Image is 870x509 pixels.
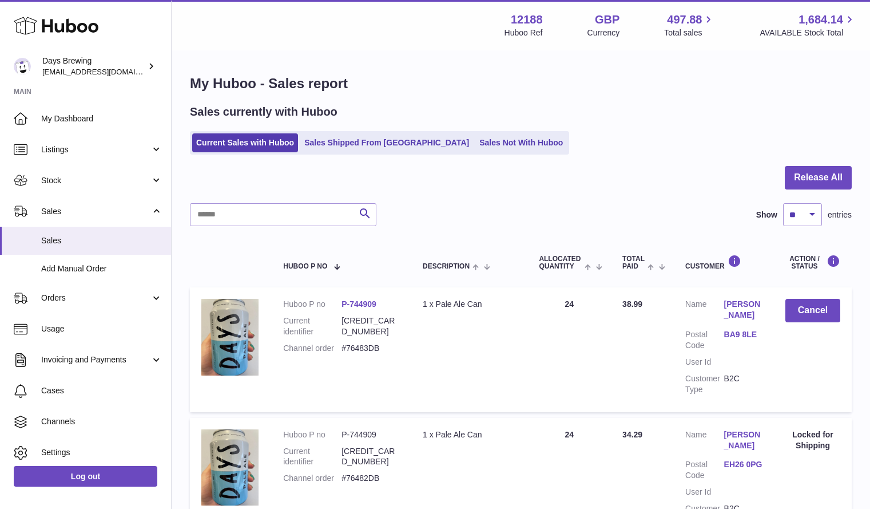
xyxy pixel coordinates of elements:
span: Total sales [664,27,715,38]
span: entries [828,210,852,220]
span: Huboo P no [283,263,327,270]
a: [PERSON_NAME] [724,429,762,451]
span: Stock [41,175,150,186]
span: ALLOCATED Quantity [539,255,581,270]
span: Sales [41,235,162,246]
dt: User Id [685,487,724,498]
a: P-744909 [341,299,376,309]
dt: Current identifier [283,315,341,337]
h2: Sales currently with Huboo [190,104,337,120]
dt: Postal Code [685,329,724,351]
dt: Current identifier [283,446,341,468]
div: 1 x Pale Ale Can [423,429,516,440]
dd: [CREDIT_CARD_NUMBER] [341,446,400,468]
dt: Postal Code [685,459,724,481]
dt: Name [685,429,724,454]
span: Total paid [622,255,645,270]
span: Channels [41,416,162,427]
dd: P-744909 [341,429,400,440]
span: Orders [41,293,150,303]
a: Sales Not With Huboo [475,133,567,152]
a: Log out [14,466,157,487]
a: Sales Shipped From [GEOGRAPHIC_DATA] [300,133,473,152]
span: AVAILABLE Stock Total [760,27,856,38]
span: [EMAIL_ADDRESS][DOMAIN_NAME] [42,67,168,76]
button: Cancel [785,299,840,322]
img: 121881680514664.jpg [201,299,259,375]
a: 497.88 Total sales [664,12,715,38]
label: Show [756,210,777,220]
dt: User Id [685,357,724,368]
strong: GBP [595,12,619,27]
button: Release All [785,166,852,190]
span: 38.99 [622,299,642,309]
span: Settings [41,447,162,458]
a: 1,684.14 AVAILABLE Stock Total [760,12,856,38]
span: Listings [41,144,150,155]
span: Invoicing and Payments [41,354,150,365]
div: 1 x Pale Ale Can [423,299,516,310]
dd: [CREDIT_CARD_NUMBER] [341,315,400,337]
dt: Huboo P no [283,299,341,310]
strong: 12188 [511,12,543,27]
dd: #76482DB [341,473,400,484]
span: 497.88 [667,12,702,27]
div: Currency [587,27,620,38]
span: Cases [41,385,162,396]
dt: Channel order [283,473,341,484]
dd: B2C [724,373,762,395]
span: Add Manual Order [41,263,162,274]
span: Sales [41,206,150,217]
a: [PERSON_NAME] [724,299,762,321]
div: Locked for Shipping [785,429,840,451]
dt: Channel order [283,343,341,354]
div: Huboo Ref [504,27,543,38]
h1: My Huboo - Sales report [190,74,852,93]
span: My Dashboard [41,113,162,124]
img: 121881680514664.jpg [201,429,259,506]
div: Customer [685,255,762,270]
a: EH26 0PG [724,459,762,470]
img: helena@daysbrewing.com [14,58,31,75]
span: Usage [41,323,162,334]
td: 24 [527,287,611,412]
dt: Name [685,299,724,323]
span: 1,684.14 [799,12,843,27]
a: Current Sales with Huboo [192,133,298,152]
a: BA9 8LE [724,329,762,340]
span: 34.29 [622,430,642,439]
dt: Customer Type [685,373,724,395]
dt: Huboo P no [283,429,341,440]
div: Days Brewing [42,56,145,77]
dd: #76483DB [341,343,400,354]
div: Action / Status [785,255,840,270]
span: Description [423,263,470,270]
